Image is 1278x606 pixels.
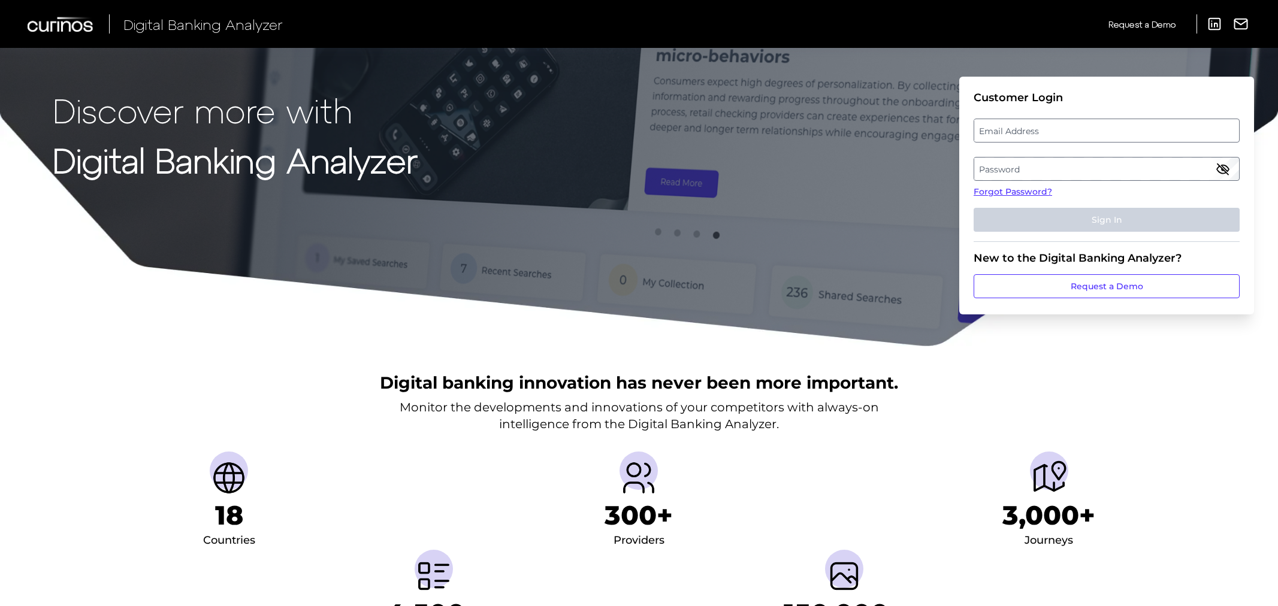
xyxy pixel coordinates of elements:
[974,208,1240,232] button: Sign In
[605,499,673,531] h1: 300+
[415,557,453,595] img: Metrics
[1108,19,1176,29] span: Request a Demo
[380,371,898,394] h2: Digital banking innovation has never been more important.
[123,16,283,33] span: Digital Banking Analyzer
[203,531,255,550] div: Countries
[620,459,658,497] img: Providers
[210,459,248,497] img: Countries
[974,158,1238,180] label: Password
[400,399,879,432] p: Monitor the developments and innovations of your competitors with always-on intelligence from the...
[1025,531,1073,550] div: Journeys
[1002,499,1095,531] h1: 3,000+
[974,252,1240,265] div: New to the Digital Banking Analyzer?
[53,140,418,180] strong: Digital Banking Analyzer
[825,557,863,595] img: Screenshots
[974,91,1240,104] div: Customer Login
[974,186,1240,198] a: Forgot Password?
[215,499,243,531] h1: 18
[53,91,418,129] p: Discover more with
[1108,14,1176,34] a: Request a Demo
[28,17,95,32] img: Curinos
[974,274,1240,298] a: Request a Demo
[1030,459,1068,497] img: Journeys
[974,120,1238,141] label: Email Address
[614,531,664,550] div: Providers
